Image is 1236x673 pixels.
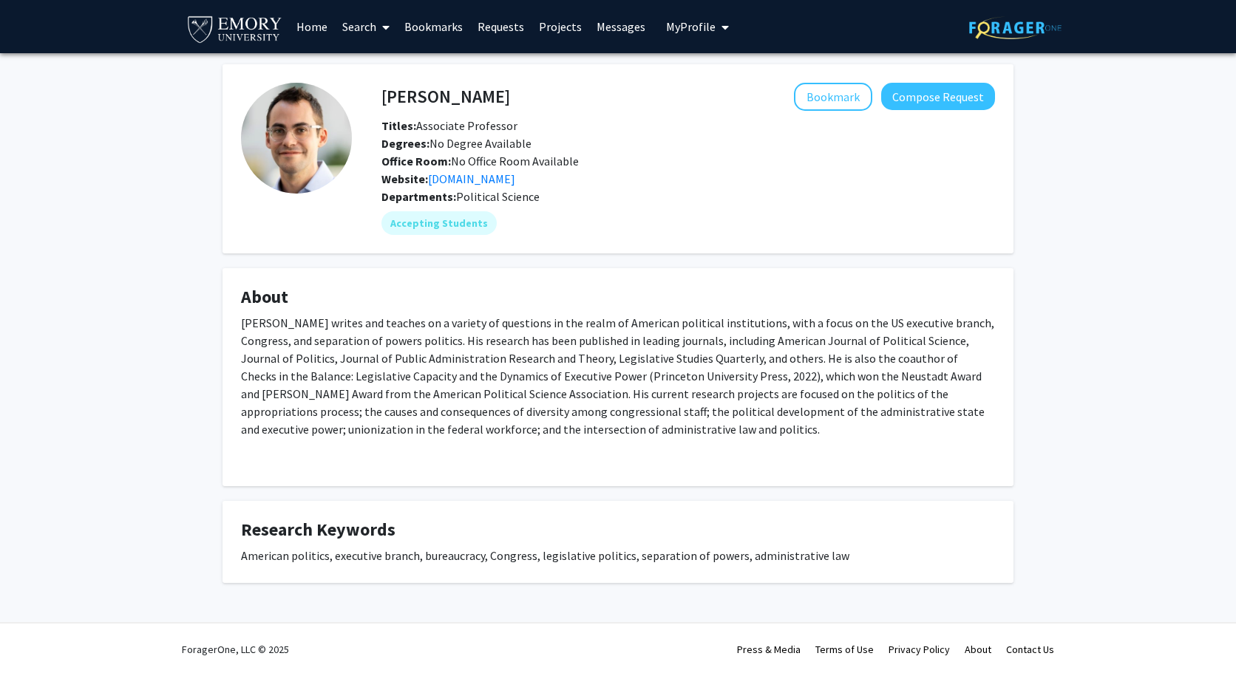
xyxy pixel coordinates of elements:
span: Associate Professor [381,118,517,133]
b: Departments: [381,189,456,204]
a: Bookmarks [397,1,470,52]
b: Titles: [381,118,416,133]
a: Terms of Use [815,643,874,656]
h4: About [241,287,995,308]
a: Opens in a new tab [428,171,515,186]
a: Requests [470,1,532,52]
a: Contact Us [1006,643,1054,656]
b: Office Room: [381,154,451,168]
a: Press & Media [737,643,801,656]
button: Add Alexander Bolton to Bookmarks [794,83,872,111]
span: My Profile [666,19,716,34]
b: Degrees: [381,136,429,151]
img: Emory University Logo [186,12,284,45]
mat-chip: Accepting Students [381,211,497,235]
span: Political Science [456,189,540,204]
a: Messages [589,1,653,52]
img: ForagerOne Logo [969,16,1062,39]
b: Website: [381,171,428,186]
p: [PERSON_NAME] writes and teaches on a variety of questions in the realm of American political ins... [241,314,995,438]
a: About [965,643,991,656]
span: No Degree Available [381,136,532,151]
a: Projects [532,1,589,52]
span: No Office Room Available [381,154,579,168]
img: Profile Picture [241,83,352,194]
button: Compose Request to Alexander Bolton [881,83,995,110]
h4: [PERSON_NAME] [381,83,510,110]
a: Privacy Policy [889,643,950,656]
a: Home [289,1,335,52]
a: Search [335,1,397,52]
h4: Research Keywords [241,519,995,541]
div: American politics, executive branch, bureaucracy, Congress, legislative politics, separation of p... [241,547,995,564]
